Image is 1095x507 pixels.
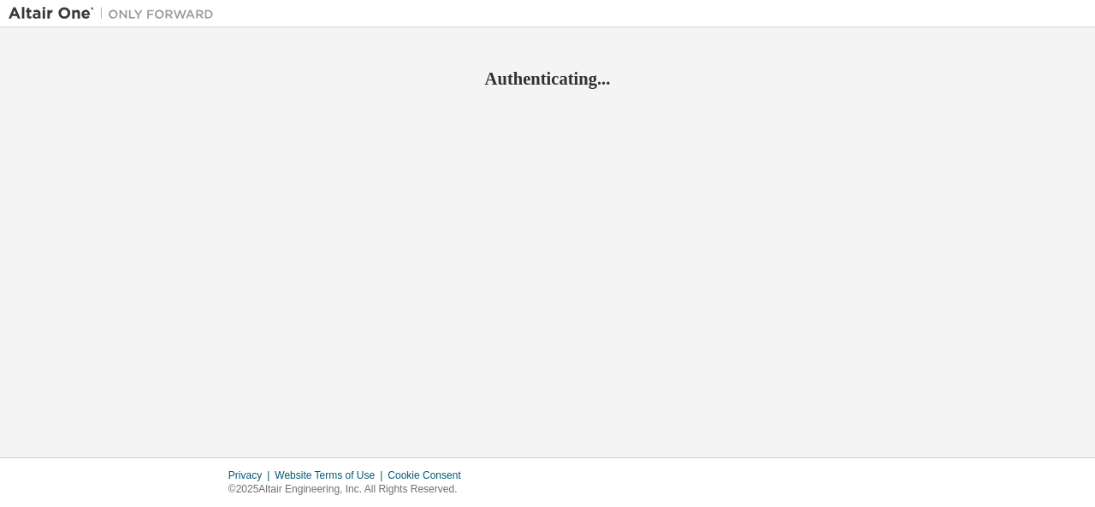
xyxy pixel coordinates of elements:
img: Altair One [9,5,222,22]
div: Privacy [228,469,275,482]
h2: Authenticating... [9,68,1086,90]
p: © 2025 Altair Engineering, Inc. All Rights Reserved. [228,482,471,497]
div: Website Terms of Use [275,469,388,482]
div: Cookie Consent [388,469,471,482]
